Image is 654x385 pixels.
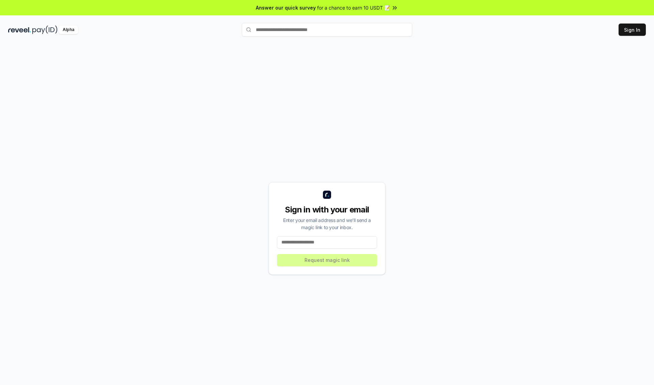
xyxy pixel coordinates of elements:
span: Answer our quick survey [256,4,316,11]
img: pay_id [32,26,58,34]
div: Sign in with your email [277,204,377,215]
img: reveel_dark [8,26,31,34]
button: Sign In [619,24,646,36]
img: logo_small [323,191,331,199]
div: Alpha [59,26,78,34]
div: Enter your email address and we’ll send a magic link to your inbox. [277,217,377,231]
span: for a chance to earn 10 USDT 📝 [317,4,390,11]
